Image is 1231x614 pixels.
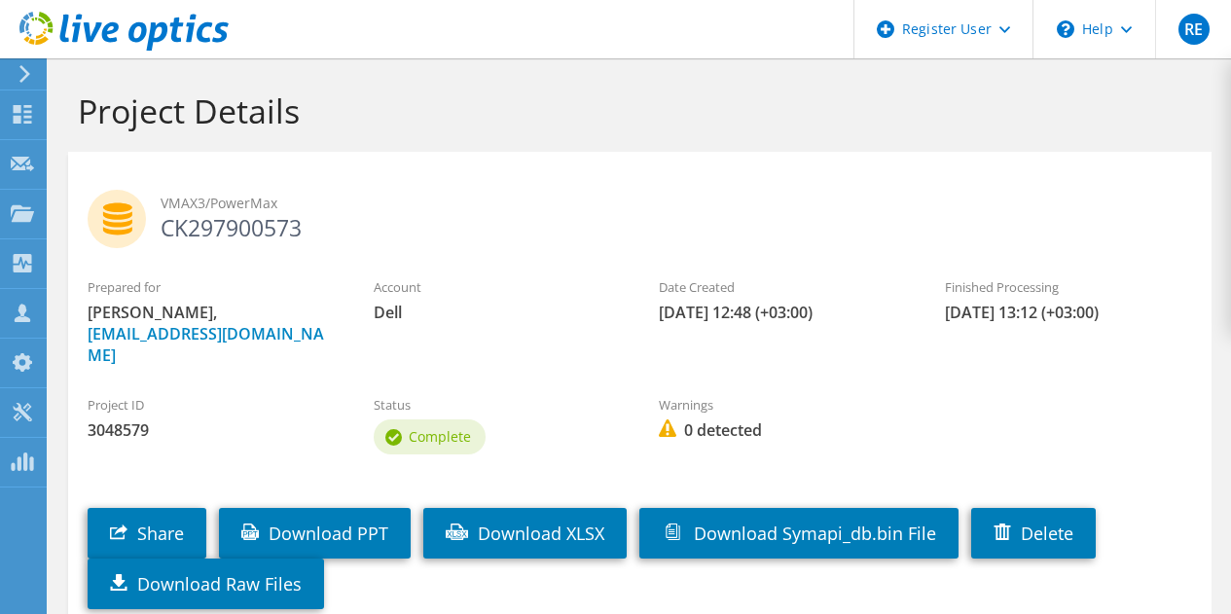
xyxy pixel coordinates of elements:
[945,277,1192,297] label: Finished Processing
[88,559,324,609] a: Download Raw Files
[423,508,627,559] a: Download XLSX
[659,302,906,323] span: [DATE] 12:48 (+03:00)
[1178,14,1210,45] span: RE
[659,395,906,415] label: Warnings
[945,302,1192,323] span: [DATE] 13:12 (+03:00)
[88,419,335,441] span: 3048579
[659,277,906,297] label: Date Created
[374,302,621,323] span: Dell
[219,508,411,559] a: Download PPT
[374,395,621,415] label: Status
[659,419,906,441] span: 0 detected
[971,508,1096,559] a: Delete
[78,90,1192,131] h1: Project Details
[88,190,1192,238] h2: CK297900573
[409,427,471,446] span: Complete
[88,277,335,297] label: Prepared for
[88,323,324,366] a: [EMAIL_ADDRESS][DOMAIN_NAME]
[88,302,335,366] span: [PERSON_NAME],
[88,395,335,415] label: Project ID
[88,508,206,559] a: Share
[639,508,959,559] a: Download Symapi_db.bin File
[1057,20,1074,38] svg: \n
[161,193,1192,214] span: VMAX3/PowerMax
[374,277,621,297] label: Account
